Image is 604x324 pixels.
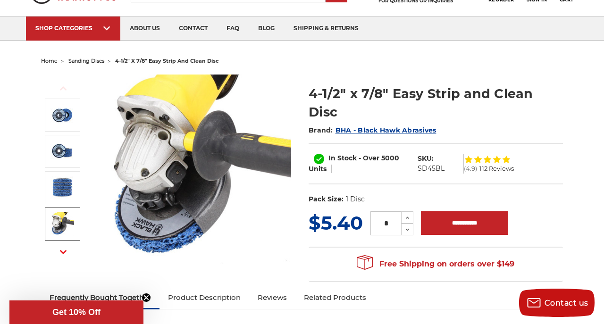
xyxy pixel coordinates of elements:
[309,126,333,134] span: Brand:
[50,176,74,199] img: 4-1/2" x 7/8" Easy Strip and Clean Disc
[479,166,514,172] span: 112 Reviews
[102,75,291,264] img: 4-1/2" x 7/8" Easy Strip and Clean Disc
[217,17,249,41] a: faq
[418,164,445,174] dd: SD45BL
[41,287,159,308] a: Frequently Bought Together
[142,293,151,302] button: Close teaser
[346,194,365,204] dd: 1 Disc
[35,25,111,32] div: SHOP CATEGORIES
[249,17,284,41] a: blog
[52,78,75,99] button: Previous
[381,154,399,162] span: 5000
[9,300,143,324] div: Get 10% OffClose teaser
[284,17,368,41] a: shipping & returns
[52,307,101,317] span: Get 10% Off
[295,287,375,308] a: Related Products
[249,287,295,308] a: Reviews
[120,17,169,41] a: about us
[50,140,74,162] img: 4-1/2" x 7/8" Easy Strip and Clean Disc
[336,126,436,134] a: BHA - Black Hawk Abrasives
[41,58,58,64] a: home
[159,287,249,308] a: Product Description
[545,299,588,307] span: Contact us
[52,241,75,262] button: Next
[357,255,514,274] span: Free Shipping on orders over $149
[309,211,363,234] span: $5.40
[464,166,477,172] span: (4.9)
[50,212,74,236] img: 4-1/2" x 7/8" Easy Strip and Clean Disc
[519,289,595,317] button: Contact us
[309,194,344,204] dt: Pack Size:
[50,104,74,126] img: 4-1/2" x 7/8" Easy Strip and Clean Disc
[169,17,217,41] a: contact
[309,165,327,173] span: Units
[115,58,219,64] span: 4-1/2" x 7/8" easy strip and clean disc
[309,84,563,121] h1: 4-1/2" x 7/8" Easy Strip and Clean Disc
[418,154,434,164] dt: SKU:
[328,154,357,162] span: In Stock
[359,154,379,162] span: - Over
[68,58,104,64] a: sanding discs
